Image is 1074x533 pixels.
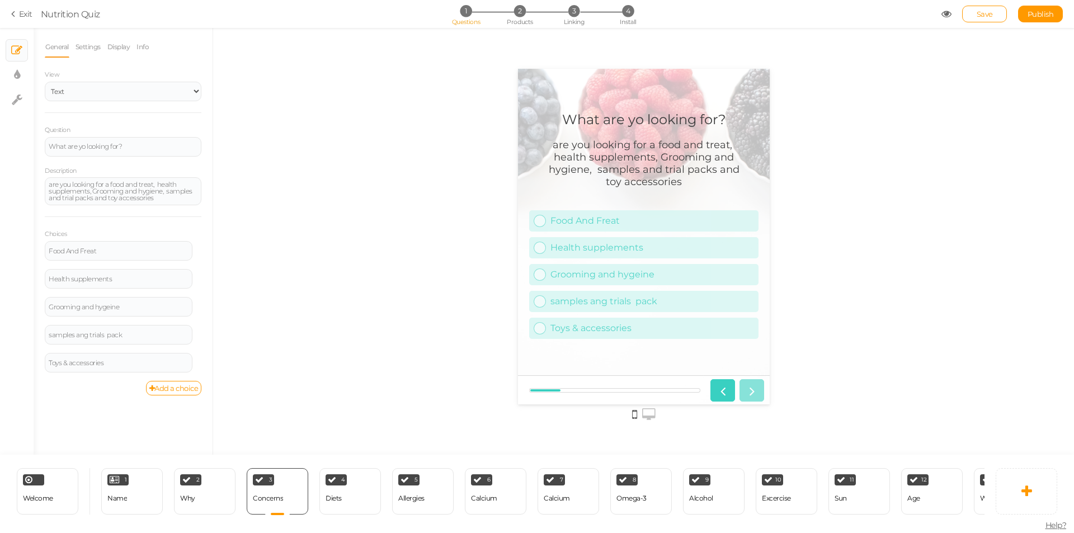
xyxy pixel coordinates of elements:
div: 2 Why [174,468,235,515]
div: Calcium [544,494,570,502]
li: 2 Products [494,5,546,17]
span: 1 [460,5,472,17]
div: Toys & accessories [32,254,236,265]
div: Name [107,494,127,502]
li: 1 Questions [440,5,492,17]
div: 9 Alcohol [683,468,745,515]
span: 12 [921,477,926,483]
div: samples ang trials pack [49,332,189,338]
div: 6 Calcium [465,468,526,515]
div: Food And Freat [49,248,189,254]
div: Diets [326,494,342,502]
div: samples ang trials pack [32,227,236,238]
div: Omega-3 [616,494,647,502]
span: Publish [1028,10,1054,18]
div: 1 Name [101,468,163,515]
div: Food And Freat [32,147,236,157]
div: Nutrition Quiz [41,7,100,21]
span: 4 [341,477,345,483]
span: 3 [269,477,272,483]
div: Excercise [762,494,791,502]
a: Settings [75,36,101,58]
label: Question [45,126,70,134]
div: are you looking for a food and treat, health supplements, Grooming and hygiene, samples and trial... [22,70,229,119]
span: Welcome [23,494,53,502]
div: Why [180,494,195,502]
div: 13 Weight [974,468,1035,515]
div: What are yo looking for? [49,143,197,150]
div: Weight [980,494,1002,502]
span: 5 [414,477,418,483]
span: 11 [850,477,854,483]
div: Allergies [398,494,425,502]
a: Display [107,36,131,58]
label: Choices [45,230,67,238]
div: Welcome [17,468,78,515]
span: Install [620,18,636,26]
div: 5 Allergies [392,468,454,515]
span: Help? [1045,520,1067,530]
span: Questions [452,18,481,26]
div: 10 Excercise [756,468,817,515]
div: Age [907,494,920,502]
span: 10 [775,477,781,483]
div: 12 Age [901,468,963,515]
a: General [45,36,69,58]
span: 2 [196,477,200,483]
div: 11 Sun [828,468,890,515]
div: Alcohol [689,494,713,502]
span: 9 [705,477,709,483]
div: Save [962,6,1007,22]
span: 3 [568,5,580,17]
span: 1 [125,477,127,483]
a: Exit [11,8,32,20]
span: 8 [633,477,636,483]
a: Add a choice [146,381,202,395]
label: Description [45,167,77,175]
a: Info [136,36,149,58]
li: 3 Linking [548,5,600,17]
div: 4 Diets [319,468,381,515]
span: 4 [622,5,634,17]
span: Save [977,10,993,18]
div: Calcium [471,494,497,502]
span: 6 [487,477,491,483]
span: View [45,70,59,78]
div: are you looking for a food and treat, health supplements, Grooming and hygiene, samples and trial... [49,181,197,201]
div: 3 Concerns [247,468,308,515]
div: 8 Omega-3 [610,468,672,515]
div: What are yo looking for? [44,43,208,59]
span: Products [507,18,533,26]
li: 4 Install [602,5,654,17]
span: Linking [564,18,584,26]
span: 7 [560,477,563,483]
span: 2 [514,5,526,17]
div: Sun [835,494,847,502]
div: Concerns [253,494,283,502]
div: 7 Calcium [538,468,599,515]
div: Toys & accessories [49,360,189,366]
div: Grooming and hygeine [32,200,236,211]
div: Health supplements [49,276,189,282]
div: Health supplements [32,173,236,184]
div: Grooming and hygeine [49,304,189,310]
